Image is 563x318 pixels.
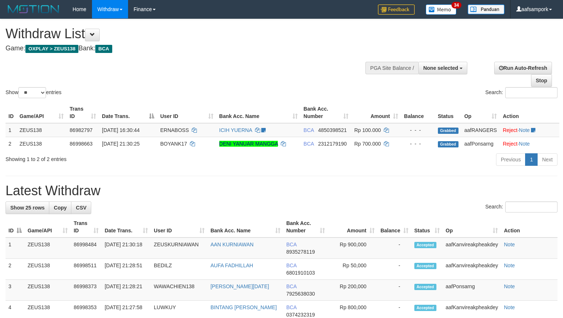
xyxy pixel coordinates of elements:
[531,74,552,87] a: Stop
[25,217,71,237] th: Game/API: activate to sort column ascending
[461,137,500,150] td: aafPonsarng
[301,102,351,123] th: Bank Acc. Number: activate to sort column ascending
[6,217,25,237] th: ID: activate to sort column descending
[25,237,71,259] td: ZEUS138
[151,259,208,280] td: BEDILZ
[54,205,67,211] span: Copy
[71,280,102,301] td: 86998373
[219,127,252,133] a: ICIH YUERNA
[25,259,71,280] td: ZEUS138
[71,259,102,280] td: 86998511
[328,259,377,280] td: Rp 50,000
[318,127,347,133] span: Copy 4850398521 to clipboard
[461,123,500,137] td: aafRANGERS
[6,4,61,15] img: MOTION_logo.png
[318,141,347,147] span: Copy 2312179190 to clipboard
[102,217,151,237] th: Date Trans.: activate to sort column ascending
[519,141,530,147] a: Note
[504,242,515,247] a: Note
[378,280,411,301] td: -
[414,263,436,269] span: Accepted
[354,127,381,133] span: Rp 100.000
[500,137,559,150] td: ·
[438,128,458,134] span: Grabbed
[414,284,436,290] span: Accepted
[286,283,297,289] span: BCA
[6,183,557,198] h1: Latest Withdraw
[95,45,112,53] span: BCA
[286,270,315,276] span: Copy 6801910103 to clipboard
[503,141,517,147] a: Reject
[423,65,458,71] span: None selected
[500,102,559,123] th: Action
[6,237,25,259] td: 1
[219,141,278,147] a: DENI YANUAR MANGGA
[286,242,297,247] span: BCA
[328,217,377,237] th: Amount: activate to sort column ascending
[401,102,435,123] th: Balance
[6,26,368,41] h1: Withdraw List
[210,262,253,268] a: AUFA FADHILLAH
[6,102,17,123] th: ID
[286,304,297,310] span: BCA
[6,123,17,137] td: 1
[452,2,461,8] span: 34
[99,102,157,123] th: Date Trans.: activate to sort column descending
[418,62,467,74] button: None selected
[102,280,151,301] td: [DATE] 21:28:21
[485,201,557,212] label: Search:
[71,201,91,214] a: CSV
[505,87,557,98] input: Search:
[485,87,557,98] label: Search:
[414,242,436,248] span: Accepted
[304,141,314,147] span: BCA
[378,217,411,237] th: Balance: activate to sort column ascending
[6,201,49,214] a: Show 25 rows
[10,205,45,211] span: Show 25 rows
[501,217,557,237] th: Action
[25,45,78,53] span: OXPLAY > ZEUS138
[504,262,515,268] a: Note
[328,237,377,259] td: Rp 900,000
[160,127,189,133] span: ERNABOSS
[216,102,301,123] th: Bank Acc. Name: activate to sort column ascending
[208,217,283,237] th: Bank Acc. Name: activate to sort column ascending
[286,291,315,297] span: Copy 7925638030 to clipboard
[443,280,501,301] td: aafPonsarng
[426,4,457,15] img: Button%20Memo.svg
[443,217,501,237] th: Op: activate to sort column ascending
[496,153,525,166] a: Previous
[404,140,432,147] div: - - -
[25,280,71,301] td: ZEUS138
[6,45,368,52] h4: Game: Bank:
[504,283,515,289] a: Note
[328,280,377,301] td: Rp 200,000
[76,205,86,211] span: CSV
[443,237,501,259] td: aafKanvireakpheakdey
[505,201,557,212] input: Search:
[71,237,102,259] td: 86998484
[6,137,17,150] td: 2
[71,217,102,237] th: Trans ID: activate to sort column ascending
[210,242,254,247] a: AAN KURNIAWAN
[503,127,517,133] a: Reject
[151,217,208,237] th: User ID: activate to sort column ascending
[525,153,538,166] a: 1
[438,141,458,147] span: Grabbed
[70,141,92,147] span: 86998663
[286,262,297,268] span: BCA
[151,237,208,259] td: ZEUSKURNIAWAN
[351,102,401,123] th: Amount: activate to sort column ascending
[404,126,432,134] div: - - -
[378,237,411,259] td: -
[18,87,46,98] select: Showentries
[461,102,500,123] th: Op: activate to sort column ascending
[378,259,411,280] td: -
[286,312,315,318] span: Copy 0374232319 to clipboard
[468,4,504,14] img: panduan.png
[283,217,328,237] th: Bank Acc. Number: activate to sort column ascending
[6,87,61,98] label: Show entries
[537,153,557,166] a: Next
[6,280,25,301] td: 3
[6,259,25,280] td: 2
